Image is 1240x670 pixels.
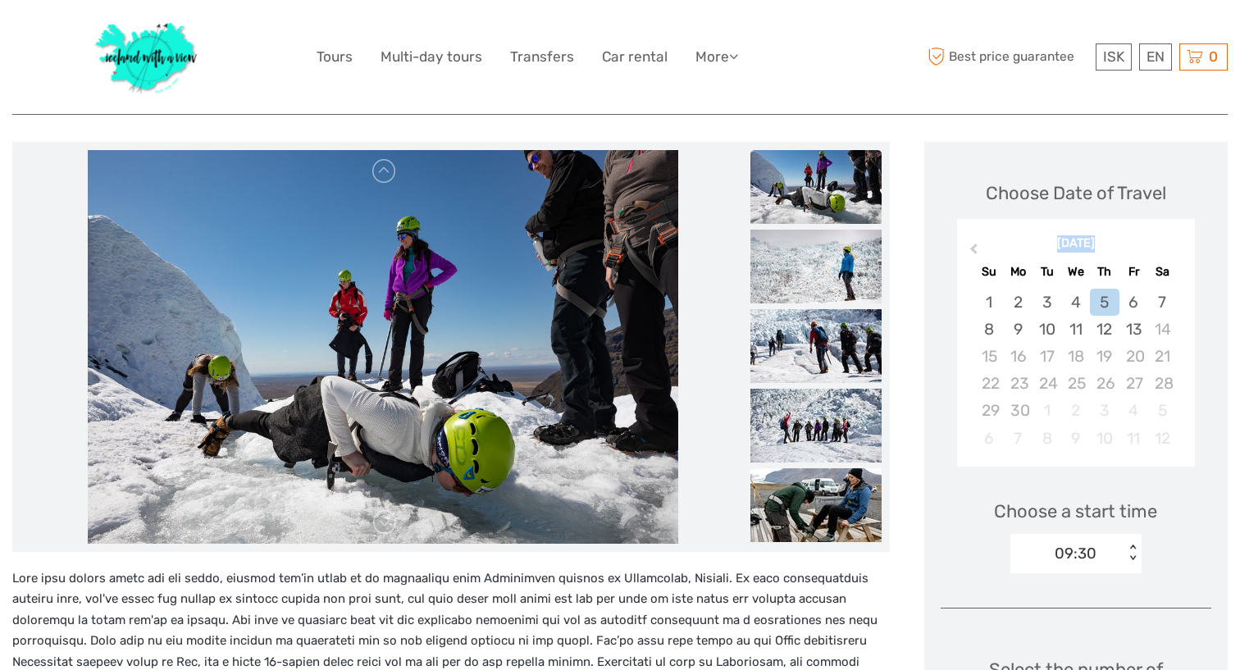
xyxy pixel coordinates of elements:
div: Not available Thursday, December 10th, 2026 [1090,425,1119,452]
div: Choose Saturday, November 7th, 2026 [1148,289,1177,316]
span: Best price guarantee [924,43,1092,71]
p: We're away right now. Please check back later! [23,29,185,42]
a: Transfers [510,45,574,69]
div: Choose Monday, November 9th, 2026 [1004,316,1033,343]
div: Not available Friday, December 4th, 2026 [1119,397,1148,424]
div: Not available Friday, December 11th, 2026 [1119,425,1148,452]
div: Not available Tuesday, November 24th, 2026 [1033,370,1061,397]
div: Not available Tuesday, November 17th, 2026 [1033,343,1061,370]
div: Not available Friday, November 27th, 2026 [1119,370,1148,397]
div: Choose Sunday, November 8th, 2026 [975,316,1004,343]
img: 9cb635a2162141a6bcce42b9fb2eae1b_main_slider.jpeg [88,150,678,544]
div: Not available Sunday, November 29th, 2026 [975,397,1004,424]
div: Not available Monday, December 7th, 2026 [1004,425,1033,452]
div: Fr [1119,261,1148,283]
img: 9cb635a2162141a6bcce42b9fb2eae1b_slider_thumbnail.jpeg [750,150,882,224]
img: 074c64fb4f6949b7ae89b0e048016fa2_slider_thumbnail.jpeg [750,309,882,383]
a: Car rental [602,45,668,69]
div: Th [1090,261,1119,283]
div: Not available Saturday, November 28th, 2026 [1148,370,1177,397]
div: Tu [1033,261,1061,283]
div: Mo [1004,261,1033,283]
div: Choose Monday, November 2nd, 2026 [1004,289,1033,316]
div: Not available Wednesday, November 25th, 2026 [1061,370,1090,397]
div: Not available Tuesday, December 1st, 2026 [1033,397,1061,424]
div: We [1061,261,1090,283]
div: Not available Monday, November 23rd, 2026 [1004,370,1033,397]
a: More [695,45,738,69]
div: Choose Date of Travel [986,180,1166,206]
div: Choose Sunday, November 1st, 2026 [975,289,1004,316]
div: Choose Tuesday, November 10th, 2026 [1033,316,1061,343]
div: Not available Tuesday, December 8th, 2026 [1033,425,1061,452]
div: < > [1126,545,1140,562]
button: Previous Month [959,239,985,266]
div: Choose Wednesday, November 4th, 2026 [1061,289,1090,316]
a: Tours [317,45,353,69]
div: Not available Sunday, November 15th, 2026 [975,343,1004,370]
div: Choose Friday, November 6th, 2026 [1119,289,1148,316]
div: Not available Sunday, November 22nd, 2026 [975,370,1004,397]
img: 32d46781fd4c40b5adffff0e52a1fa4d_slider_thumbnail.jpeg [750,389,882,463]
div: month 2026-11 [962,289,1190,452]
div: [DATE] [957,235,1196,253]
div: Not available Sunday, December 6th, 2026 [975,425,1004,452]
div: Choose Wednesday, November 11th, 2026 [1061,316,1090,343]
div: Not available Wednesday, November 18th, 2026 [1061,343,1090,370]
div: Not available Wednesday, December 2nd, 2026 [1061,397,1090,424]
div: Choose Thursday, November 5th, 2026 [1090,289,1119,316]
span: ISK [1103,48,1124,65]
div: Not available Monday, November 16th, 2026 [1004,343,1033,370]
a: Multi-day tours [381,45,482,69]
div: 09:30 [1055,543,1096,564]
div: EN [1139,43,1172,71]
div: Not available Saturday, November 21st, 2026 [1148,343,1177,370]
div: Not available Friday, November 20th, 2026 [1119,343,1148,370]
span: Choose a start time [994,499,1157,524]
div: Su [975,261,1004,283]
div: Not available Thursday, December 3rd, 2026 [1090,397,1119,424]
div: Choose Tuesday, November 3rd, 2026 [1033,289,1061,316]
div: Choose Thursday, November 12th, 2026 [1090,316,1119,343]
div: Choose Friday, November 13th, 2026 [1119,316,1148,343]
span: 0 [1206,48,1220,65]
div: Not available Saturday, December 5th, 2026 [1148,397,1177,424]
div: Not available Thursday, November 19th, 2026 [1090,343,1119,370]
img: 42a9c3d10af543c79fb0c8a56b4a9306_slider_thumbnail.jpeg [750,468,882,542]
div: Not available Saturday, December 12th, 2026 [1148,425,1177,452]
div: Sa [1148,261,1177,283]
div: Not available Saturday, November 14th, 2026 [1148,316,1177,343]
img: 08c889f269b847d7bc07c72147620454_slider_thumbnail.jpeg [750,230,882,303]
button: Open LiveChat chat widget [189,25,208,45]
div: Not available Wednesday, December 9th, 2026 [1061,425,1090,452]
div: Not available Monday, November 30th, 2026 [1004,397,1033,424]
img: 1077-ca632067-b948-436b-9c7a-efe9894e108b_logo_big.jpg [87,12,207,102]
div: Not available Thursday, November 26th, 2026 [1090,370,1119,397]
